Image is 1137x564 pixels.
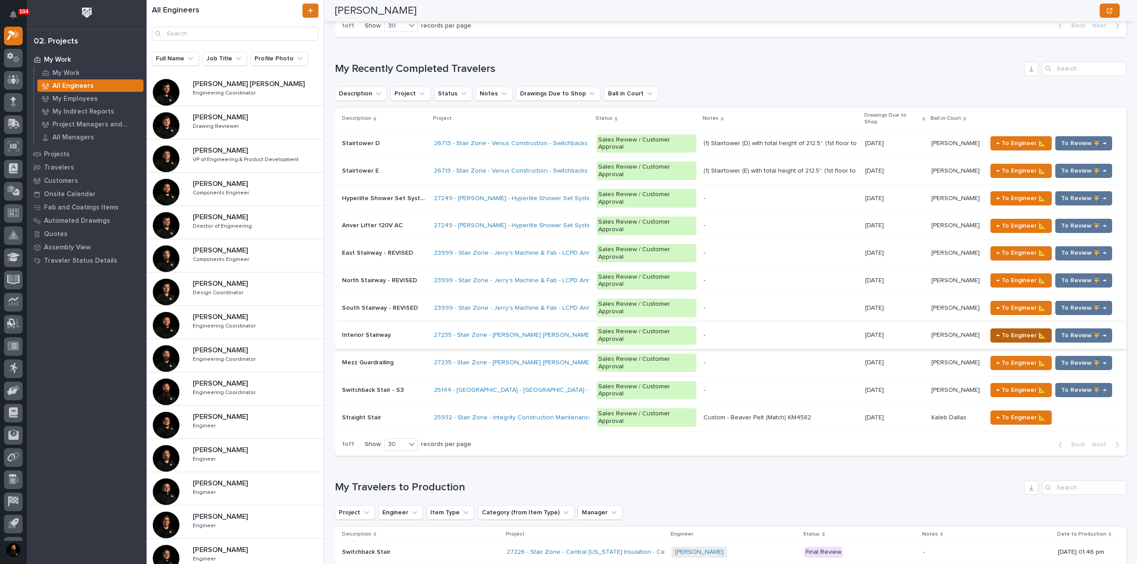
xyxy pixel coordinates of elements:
button: ← To Engineer 📐 [990,273,1052,288]
p: Engineering Coordinator [193,388,258,396]
a: 23999 - Stair Zone - Jerry's Machine & Fab - LCPD Annex [434,277,598,284]
p: Travelers [44,164,74,172]
p: Design Coordinator [193,288,245,296]
p: East Stairway - REVISED [342,248,415,257]
p: Switchback Stair [342,547,392,556]
button: ← To Engineer 📐 [990,301,1052,315]
button: Full Name [152,51,199,66]
p: [PERSON_NAME] [193,378,250,388]
p: Description [342,114,371,123]
a: 27226 - Stair Zone - Central [US_STATE] Insulation - Central [US_STATE] Insulation [507,548,742,556]
div: Sales Review / Customer Approval [596,134,696,153]
p: [DATE] [865,275,886,284]
p: [PERSON_NAME] [931,248,982,257]
button: ← To Engineer 📐 [990,383,1052,397]
p: Engineer [671,529,693,539]
p: Description [342,529,371,539]
p: All Engineers [52,82,94,90]
p: My Indirect Reports [52,108,114,116]
p: Date to Production [1057,529,1106,539]
p: Notes [922,529,938,539]
div: - [704,222,705,229]
span: Next [1092,22,1112,30]
button: To Review 👨‍🏭 → [1055,136,1112,150]
p: Project [506,529,525,539]
p: Quotes [44,230,68,238]
input: Search [152,27,318,41]
div: Notifications104 [11,11,23,25]
div: Sales Review / Customer Approval [596,408,696,427]
p: Ball in Court [930,114,961,123]
button: Manager [578,505,622,520]
tr: Switchback StairSwitchback Stair 27226 - Stair Zone - Central [US_STATE] Insulation - Central [US... [335,542,1126,562]
p: [PERSON_NAME] [193,245,250,255]
button: To Review 👨‍🏭 → [1055,328,1112,343]
span: ← To Engineer 📐 [996,166,1046,176]
span: To Review 👨‍🏭 → [1061,138,1106,149]
p: [PERSON_NAME] [193,344,250,355]
p: [PERSON_NAME] [193,511,250,521]
p: [DATE] [865,412,886,422]
p: South Stairway - REVISED [342,303,420,312]
p: Project Managers and Engineers [52,121,140,129]
div: Search [1042,481,1126,495]
span: ← To Engineer 📐 [996,221,1046,231]
div: - [704,249,705,257]
div: Sales Review / Customer Approval [596,244,696,263]
p: Notes [703,114,719,123]
p: records per page [421,441,471,448]
p: [DATE] 01:46 pm [1058,548,1112,556]
p: Components Engineer [193,255,251,263]
a: Project Managers and Engineers [34,118,147,130]
a: 25144 - [GEOGRAPHIC_DATA] - [GEOGRAPHIC_DATA] - ATX [GEOGRAPHIC_DATA] [434,387,664,394]
button: To Review 👨‍🏭 → [1055,301,1112,315]
button: Back [1051,441,1089,449]
p: Interior Stairway [342,330,393,339]
button: Next [1089,441,1126,449]
p: [DATE] [865,303,886,312]
div: (1) Stairtower (D) with total height of 212.5". (1st floor to 2nd floor is 106.5" / 2nd floor to ... [704,140,858,147]
span: To Review 👨‍🏭 → [1061,248,1106,258]
span: To Review 👨‍🏭 → [1061,385,1106,395]
p: [DATE] [865,220,886,229]
div: Sales Review / Customer Approval [596,299,696,317]
p: [PERSON_NAME] [193,278,250,288]
p: Fab and Coatings Items [44,204,119,212]
button: Project [335,505,375,520]
div: Sales Review / Customer Approval [596,272,696,290]
button: Notifications [4,5,23,24]
p: [PERSON_NAME] [193,211,250,221]
p: [PERSON_NAME] [931,220,982,229]
p: Mezz Guardrailing [342,357,395,367]
a: 26713 - Stair Zone - Venus Construction - Switchbacks & Stairtowers [434,140,628,147]
p: [DATE] [865,248,886,257]
a: [PERSON_NAME][PERSON_NAME] Components EngineerComponents Engineer [147,239,324,272]
span: To Review 👨‍🏭 → [1061,166,1106,176]
button: ← To Engineer 📐 [990,136,1052,150]
p: Switchback Stair - S3 [342,385,406,394]
span: To Review 👨‍🏭 → [1061,330,1106,341]
span: ← To Engineer 📐 [996,193,1046,204]
button: Category (from Item Type) [478,505,574,520]
span: ← To Engineer 📐 [996,275,1046,286]
a: 23999 - Stair Zone - Jerry's Machine & Fab - LCPD Annex [434,304,598,312]
a: Automated Drawings [27,214,147,227]
button: Notes [476,87,513,101]
p: Onsite Calendar [44,190,95,198]
span: ← To Engineer 📐 [996,385,1046,395]
div: Sales Review / Customer Approval [596,326,696,345]
tr: Straight StairStraight Stair 25932 - Stair Zone - Integrity Construction Maintenance Inc - [GEOGR... [335,404,1126,431]
tr: Hyperlite Shower Set SystemHyperlite Shower Set System 27249 - [PERSON_NAME] - Hyperlite Shower S... [335,185,1126,212]
tr: Switchback Stair - S3Switchback Stair - S3 25144 - [GEOGRAPHIC_DATA] - [GEOGRAPHIC_DATA] - ATX [G... [335,377,1126,404]
a: [PERSON_NAME][PERSON_NAME] Engineering CoordinatorEngineering Coordinator [147,339,324,372]
a: Fab and Coatings Items [27,201,147,214]
span: ← To Engineer 📐 [996,303,1046,313]
tr: Interior StairwayInterior Stairway 27235 - Stair Zone - [PERSON_NAME] [PERSON_NAME] - Batting Cag... [335,322,1126,349]
span: To Review 👨‍🏭 → [1061,275,1106,286]
span: ← To Engineer 📐 [996,412,1046,423]
p: [PERSON_NAME] [931,275,982,284]
span: ← To Engineer 📐 [996,330,1046,341]
p: Engineer [193,521,218,529]
p: [PERSON_NAME] [931,303,982,312]
a: [PERSON_NAME][PERSON_NAME] EngineerEngineer [147,505,324,539]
